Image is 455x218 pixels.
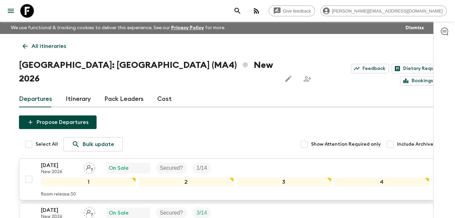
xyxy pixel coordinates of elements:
[104,91,144,107] a: Pack Leaders
[392,64,436,73] a: Dietary Reqs
[83,140,114,148] p: Bulk update
[197,209,207,217] p: 3 / 14
[84,164,95,170] span: Assign pack leader
[139,178,234,186] div: 2
[301,72,314,86] span: Share this itinerary
[19,39,70,53] a: All itineraries
[231,4,244,18] button: search adventures
[19,158,436,200] button: [DATE]New 2026Assign pack leaderOn SaleSecured?Trip Fill1234Room release:30
[160,164,183,172] p: Secured?
[320,5,447,16] div: [PERSON_NAME][EMAIL_ADDRESS][DOMAIN_NAME]
[157,91,172,107] a: Cost
[4,4,18,18] button: menu
[41,192,76,197] p: Room release: 30
[397,141,436,148] span: Include Archived
[351,64,389,73] a: Feedback
[171,25,204,30] a: Privacy Policy
[66,91,91,107] a: Itinerary
[19,91,52,107] a: Departures
[328,8,447,14] span: [PERSON_NAME][EMAIL_ADDRESS][DOMAIN_NAME]
[160,209,183,217] p: Secured?
[404,23,426,33] button: Dismiss
[41,169,78,175] p: New 2026
[84,209,95,215] span: Assign pack leader
[36,141,58,148] span: Select All
[109,164,129,172] p: On Sale
[311,141,381,148] span: Show Attention Required only
[41,206,78,214] p: [DATE]
[279,8,315,14] span: Give feedback
[282,72,295,86] button: Edit this itinerary
[41,161,78,169] p: [DATE]
[236,178,332,186] div: 3
[109,209,129,217] p: On Sale
[19,58,276,86] h1: [GEOGRAPHIC_DATA]: [GEOGRAPHIC_DATA] (MA4) New 2026
[269,5,315,16] a: Give feedback
[41,178,136,186] div: 1
[400,76,436,86] a: Bookings
[334,178,429,186] div: 4
[19,115,97,129] button: Propose Departures
[197,164,207,172] p: 1 / 14
[156,163,187,174] div: Secured?
[192,163,211,174] div: Trip Fill
[63,137,123,151] a: Bulk update
[8,22,228,34] p: We use functional & tracking cookies to deliver this experience. See our for more.
[32,42,66,50] p: All itineraries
